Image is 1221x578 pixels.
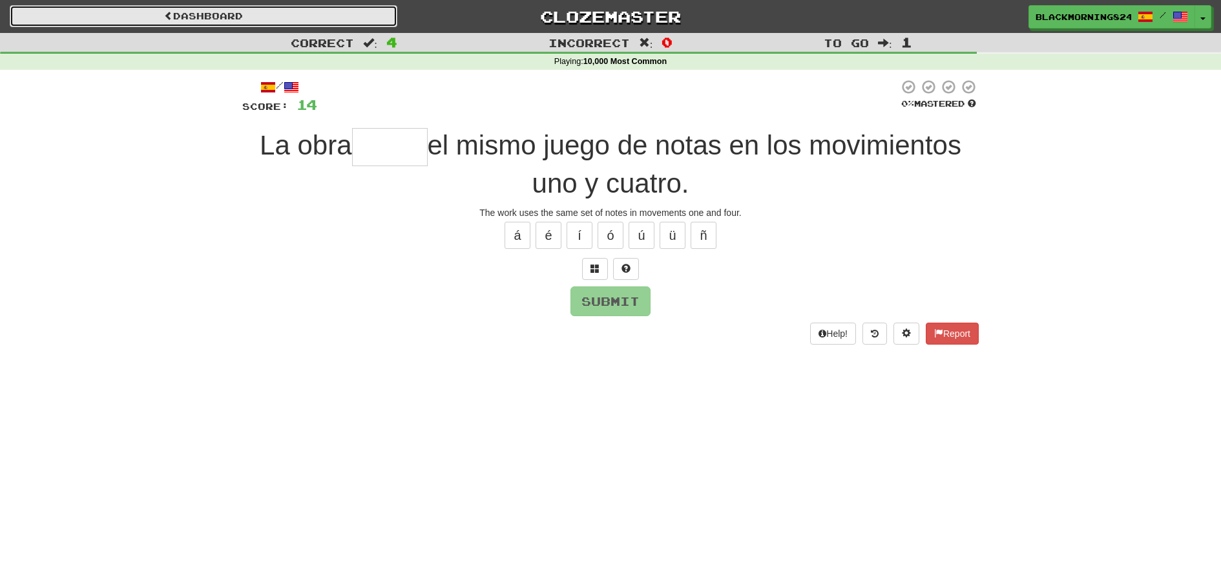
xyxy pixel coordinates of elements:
button: ó [598,222,623,249]
span: 0 [662,34,673,50]
button: Switch sentence to multiple choice alt+p [582,258,608,280]
button: Report [926,323,979,345]
a: Dashboard [10,5,397,27]
strong: 10,000 Most Common [583,57,667,66]
button: Round history (alt+y) [862,323,887,345]
span: el mismo juego de notas en los movimientos uno y cuatro. [428,130,961,198]
button: Single letter hint - you only get 1 per sentence and score half the points! alt+h [613,258,639,280]
span: : [878,37,892,48]
span: 4 [386,34,397,50]
span: 1 [901,34,912,50]
button: á [505,222,530,249]
a: BlackMorning8249 / [1028,5,1195,28]
div: / [242,79,317,95]
button: é [536,222,561,249]
span: La obra [260,130,351,160]
button: ú [629,222,654,249]
span: Score: [242,101,289,112]
div: Mastered [899,98,979,110]
button: í [567,222,592,249]
span: 14 [297,96,317,112]
button: ü [660,222,685,249]
button: Submit [570,286,651,316]
span: To go [824,36,869,49]
span: Correct [291,36,354,49]
span: Incorrect [548,36,630,49]
button: ñ [691,222,716,249]
div: The work uses the same set of notes in movements one and four. [242,206,979,219]
span: : [639,37,653,48]
span: BlackMorning8249 [1036,11,1131,23]
span: : [363,37,377,48]
button: Help! [810,323,856,345]
span: / [1160,10,1166,19]
a: Clozemaster [417,5,804,28]
span: 0 % [901,98,914,109]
